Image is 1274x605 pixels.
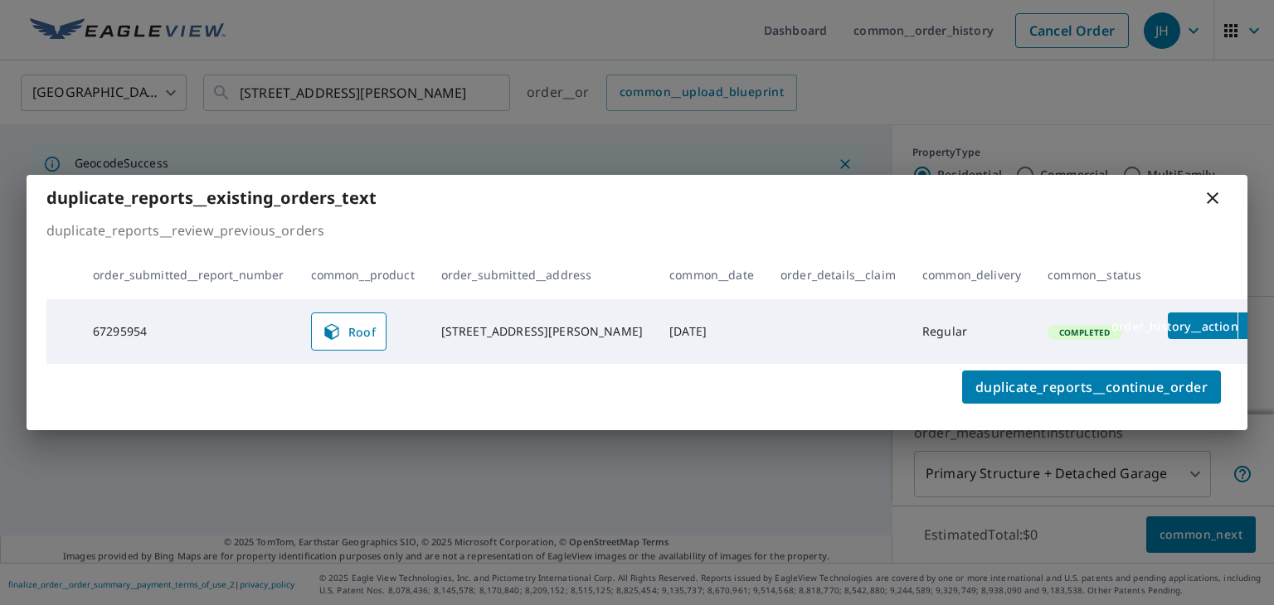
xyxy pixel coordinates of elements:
[80,250,298,299] th: order_submitted__report_number
[46,186,377,209] b: duplicate_reports__existing_orders_text
[1238,312,1272,339] button: filesDropdownBtn-67295954
[311,312,387,351] a: Roof
[298,250,428,299] th: common__product
[441,323,643,340] div: [STREET_ADDRESS][PERSON_NAME]
[656,250,767,299] th: common__date
[962,370,1221,404] button: duplicate_reports__continue_order
[1034,250,1155,299] th: common__status
[1168,312,1238,339] button: detailsBtn-67295954
[767,250,909,299] th: order_details__claim
[428,250,656,299] th: order_submitted__address
[80,299,298,364] td: 67295954
[46,220,1228,240] p: duplicate_reports__review_previous_orders
[909,250,1034,299] th: common_delivery
[656,299,767,364] td: [DATE]
[975,375,1208,399] span: duplicate_reports__continue_order
[909,299,1034,364] td: Regular
[1178,318,1228,334] span: order_history__actions__details
[1049,327,1120,338] span: Completed
[322,322,377,341] span: Roof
